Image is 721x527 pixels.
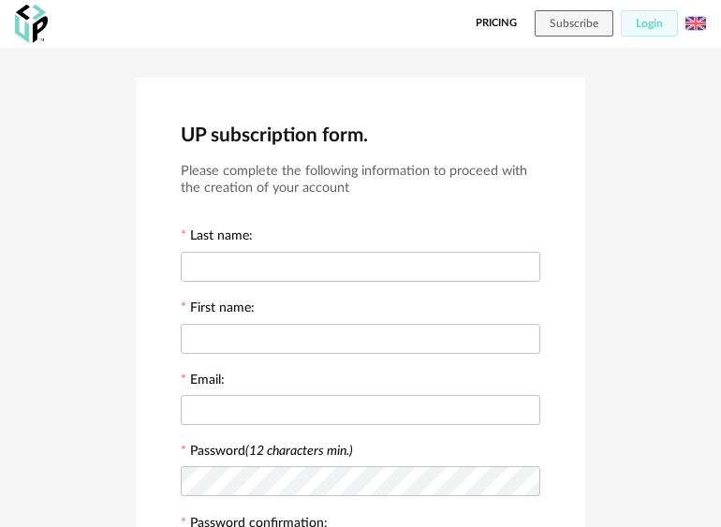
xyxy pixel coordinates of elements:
h2: UP subscription form. [181,123,540,148]
span: Subscribe [550,18,598,29]
i: (12 characters min.) [245,445,353,458]
img: us [685,13,706,34]
button: Login [621,10,678,37]
label: First name: [181,301,255,318]
label: Email: [181,373,225,390]
label: Password [190,445,353,458]
a: Pricing [476,10,517,37]
img: OXP [15,5,48,43]
h3: Please complete the following information to proceed with the creation of your account [181,163,540,198]
span: Login [636,18,663,29]
label: Last name: [181,229,253,246]
button: Subscribe [535,10,613,37]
